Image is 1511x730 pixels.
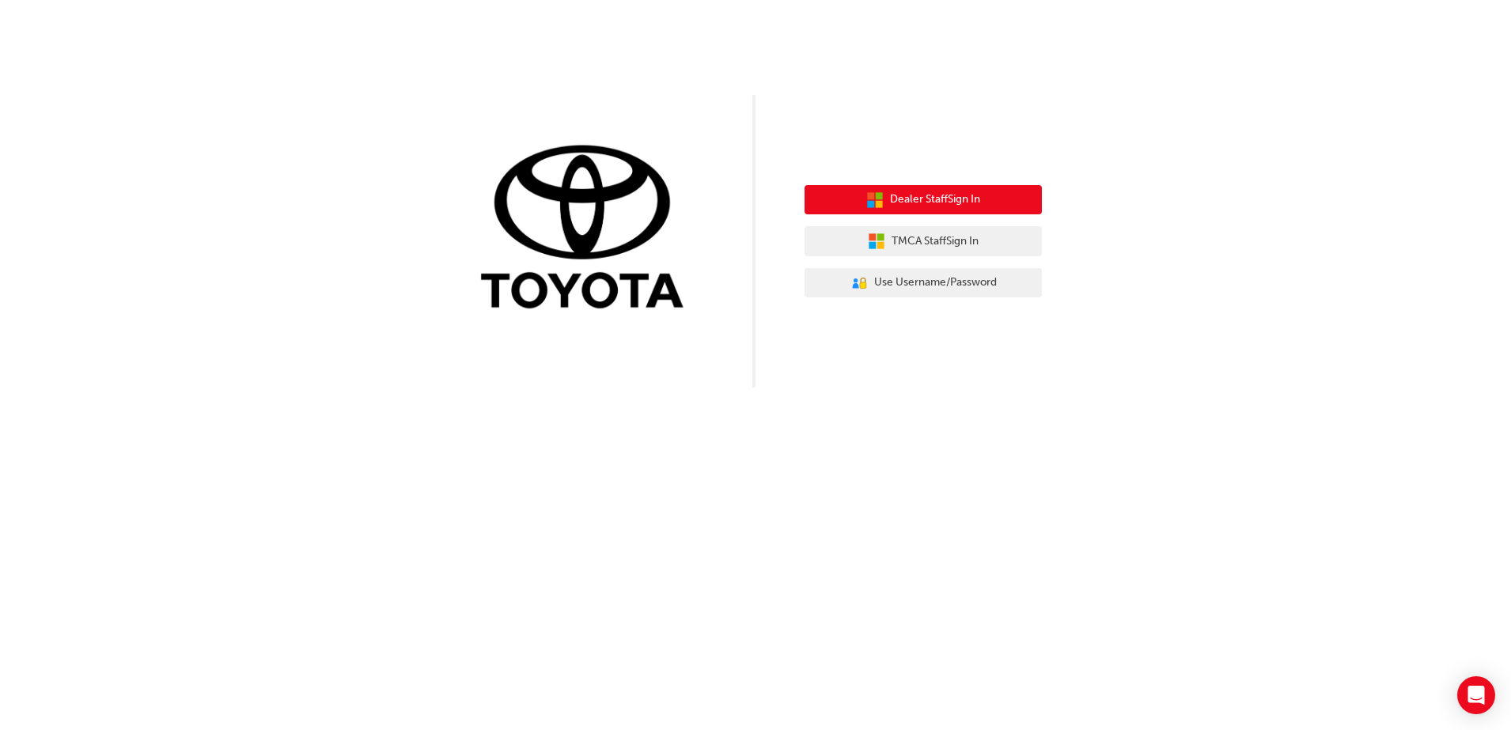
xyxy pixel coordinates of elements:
[890,191,980,209] span: Dealer Staff Sign In
[1457,676,1495,714] div: Open Intercom Messenger
[805,185,1042,215] button: Dealer StaffSign In
[469,142,706,316] img: Trak
[892,233,979,251] span: TMCA Staff Sign In
[874,274,997,292] span: Use Username/Password
[805,226,1042,256] button: TMCA StaffSign In
[805,268,1042,298] button: Use Username/Password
